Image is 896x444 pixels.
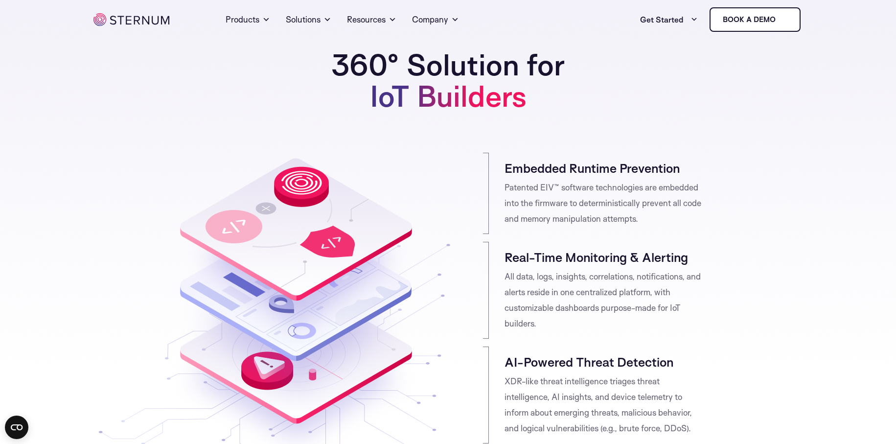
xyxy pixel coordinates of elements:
[277,49,620,112] h1: 360° Solution for
[347,2,396,37] a: Resources
[505,180,703,227] p: Patented EIV™ software technologies are embedded into the firmware to deterministically prevent a...
[5,416,28,439] button: Open CMP widget
[505,160,703,176] h4: Embedded Runtime Prevention
[505,354,703,370] h4: AI-Powered Threat Detection
[780,16,787,23] img: sternum iot
[286,2,331,37] a: Solutions
[226,2,270,37] a: Products
[412,2,459,37] a: Company
[505,249,703,265] h4: Real-Time Monitoring & Alerting
[93,13,169,26] img: sternum iot
[370,77,527,114] span: IoT Builders
[640,10,698,29] a: Get Started
[710,7,801,32] a: Book a demo
[505,269,703,331] p: All data, logs, insights, correlations, notifications, and alerts reside in one centralized platf...
[505,374,703,436] p: XDR-like threat intelligence triages threat intelligence, AI insights, and device telemetry to in...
